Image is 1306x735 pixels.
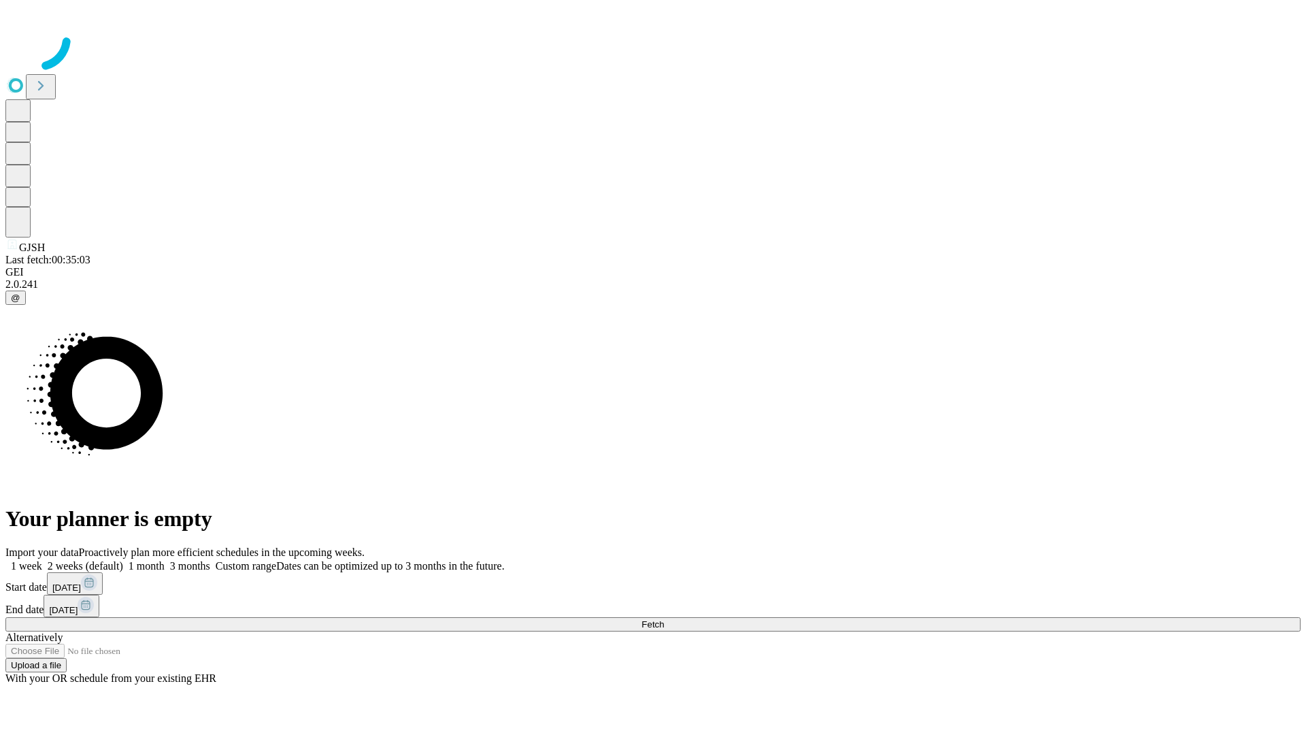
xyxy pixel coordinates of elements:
[44,595,99,617] button: [DATE]
[5,506,1301,532] h1: Your planner is empty
[52,583,81,593] span: [DATE]
[5,632,63,643] span: Alternatively
[5,546,79,558] span: Import your data
[5,266,1301,278] div: GEI
[11,293,20,303] span: @
[5,254,90,265] span: Last fetch: 00:35:03
[5,291,26,305] button: @
[170,560,210,572] span: 3 months
[641,619,664,630] span: Fetch
[5,572,1301,595] div: Start date
[79,546,365,558] span: Proactively plan more efficient schedules in the upcoming weeks.
[129,560,165,572] span: 1 month
[11,560,42,572] span: 1 week
[5,672,216,684] span: With your OR schedule from your existing EHR
[5,278,1301,291] div: 2.0.241
[5,617,1301,632] button: Fetch
[49,605,78,615] span: [DATE]
[47,572,103,595] button: [DATE]
[48,560,123,572] span: 2 weeks (default)
[276,560,504,572] span: Dates can be optimized up to 3 months in the future.
[216,560,276,572] span: Custom range
[5,658,67,672] button: Upload a file
[5,595,1301,617] div: End date
[19,242,45,253] span: GJSH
